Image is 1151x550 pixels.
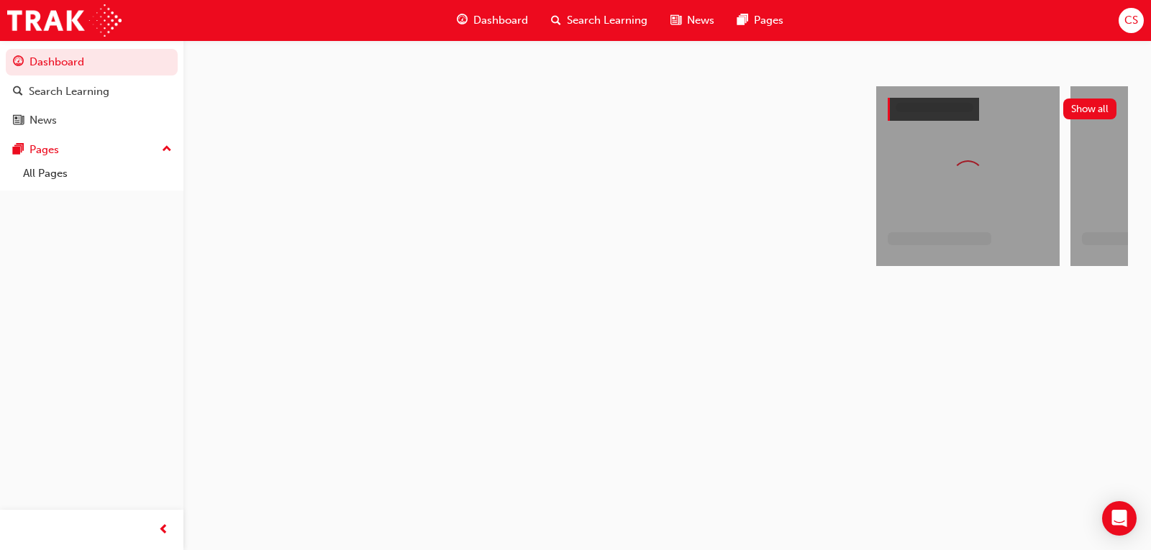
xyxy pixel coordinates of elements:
[6,137,178,163] button: Pages
[13,56,24,69] span: guage-icon
[445,6,540,35] a: guage-iconDashboard
[29,83,109,100] div: Search Learning
[737,12,748,29] span: pages-icon
[6,107,178,134] a: News
[567,12,647,29] span: Search Learning
[1119,8,1144,33] button: CS
[754,12,783,29] span: Pages
[726,6,795,35] a: pages-iconPages
[6,49,178,75] a: Dashboard
[162,140,172,159] span: up-icon
[1063,98,1117,119] button: Show all
[670,12,681,29] span: news-icon
[7,4,122,37] img: Trak
[29,142,59,158] div: Pages
[13,114,24,127] span: news-icon
[6,46,178,137] button: DashboardSearch LearningNews
[13,144,24,157] span: pages-icon
[888,98,1116,121] a: Show all
[1102,501,1137,536] div: Open Intercom Messenger
[457,12,468,29] span: guage-icon
[540,6,659,35] a: search-iconSearch Learning
[473,12,528,29] span: Dashboard
[6,78,178,105] a: Search Learning
[687,12,714,29] span: News
[1124,12,1138,29] span: CS
[29,112,57,129] div: News
[17,162,178,185] a: All Pages
[13,86,23,98] span: search-icon
[551,12,561,29] span: search-icon
[158,521,169,539] span: prev-icon
[659,6,726,35] a: news-iconNews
